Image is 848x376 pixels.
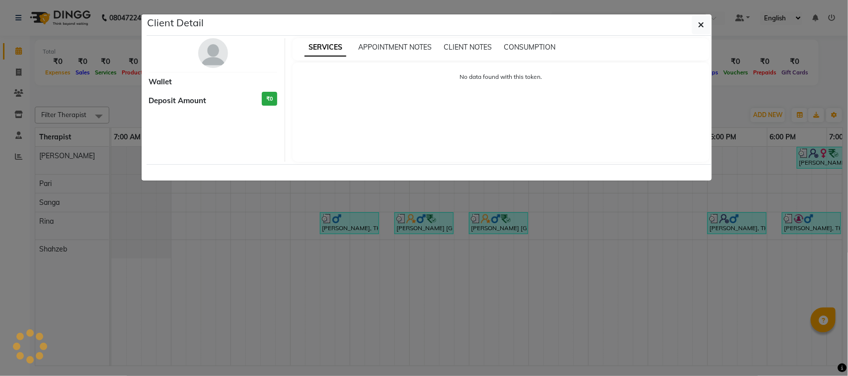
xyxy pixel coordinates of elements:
[444,43,492,52] span: CLIENT NOTES
[262,92,277,106] h3: ₹0
[305,39,346,57] span: SERVICES
[149,76,172,88] span: Wallet
[504,43,555,52] span: CONSUMPTION
[148,15,204,30] h5: Client Detail
[149,95,207,107] span: Deposit Amount
[198,38,228,68] img: avatar
[303,72,699,81] p: No data found with this token.
[358,43,432,52] span: APPOINTMENT NOTES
